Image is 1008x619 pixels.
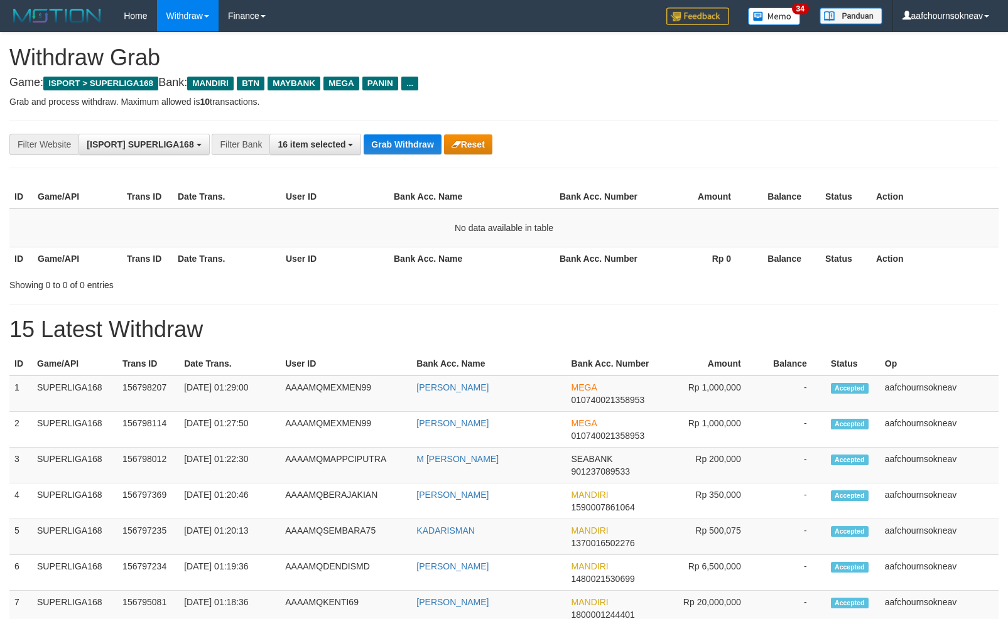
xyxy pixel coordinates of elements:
td: AAAAMQSEMBARA75 [280,519,411,555]
th: Amount [644,185,750,208]
th: ID [9,185,33,208]
td: aafchournsokneav [880,412,999,448]
span: MANDIRI [572,561,609,571]
a: [PERSON_NAME] [416,597,489,607]
th: Amount [661,352,760,375]
span: MANDIRI [572,490,609,500]
a: [PERSON_NAME] [416,382,489,392]
td: aafchournsokneav [880,555,999,591]
td: - [760,519,826,555]
span: MANDIRI [572,525,609,536]
td: 3 [9,448,32,483]
span: Copy 010740021358953 to clipboard [572,395,645,405]
span: 16 item selected [278,139,345,149]
span: BTN [237,77,264,90]
span: Accepted [831,455,869,465]
img: MOTION_logo.png [9,6,105,25]
th: Bank Acc. Name [389,185,555,208]
th: Action [871,185,999,208]
td: [DATE] 01:20:13 [179,519,280,555]
td: Rp 6,500,000 [661,555,760,591]
td: AAAAMQMAPPCIPUTRA [280,448,411,483]
th: Game/API [32,352,117,375]
a: [PERSON_NAME] [416,490,489,500]
td: SUPERLIGA168 [32,519,117,555]
td: No data available in table [9,208,999,247]
td: SUPERLIGA168 [32,483,117,519]
td: 1 [9,375,32,412]
a: M [PERSON_NAME] [416,454,499,464]
h1: Withdraw Grab [9,45,999,70]
th: Date Trans. [179,352,280,375]
td: SUPERLIGA168 [32,375,117,412]
span: ... [401,77,418,90]
span: Accepted [831,383,869,394]
span: MEGA [572,418,597,428]
span: MEGA [572,382,597,392]
td: - [760,555,826,591]
th: Trans ID [122,185,173,208]
th: Bank Acc. Number [566,352,661,375]
td: [DATE] 01:20:46 [179,483,280,519]
td: 2 [9,412,32,448]
span: ISPORT > SUPERLIGA168 [43,77,158,90]
span: Copy 1480021530699 to clipboard [572,574,635,584]
td: 156798207 [117,375,179,412]
img: Feedback.jpg [666,8,729,25]
span: Copy 010740021358953 to clipboard [572,431,645,441]
strong: 10 [200,97,210,107]
th: Trans ID [122,247,173,270]
h4: Game: Bank: [9,77,999,89]
th: User ID [281,247,389,270]
span: Accepted [831,419,869,429]
button: 16 item selected [269,134,361,155]
td: [DATE] 01:29:00 [179,375,280,412]
th: Balance [760,352,826,375]
a: [PERSON_NAME] [416,418,489,428]
td: SUPERLIGA168 [32,555,117,591]
div: Filter Bank [212,134,269,155]
span: Copy 1370016502276 to clipboard [572,538,635,548]
span: SEABANK [572,454,613,464]
td: AAAAMQBERAJAKIAN [280,483,411,519]
th: Status [826,352,880,375]
td: Rp 1,000,000 [661,375,760,412]
th: Action [871,247,999,270]
td: Rp 200,000 [661,448,760,483]
span: Copy 901237089533 to clipboard [572,466,630,476]
button: Grab Withdraw [364,134,441,154]
th: ID [9,352,32,375]
td: aafchournsokneav [880,483,999,519]
p: Grab and process withdraw. Maximum allowed is transactions. [9,95,999,108]
td: AAAAMQDENDISMD [280,555,411,591]
a: [PERSON_NAME] [416,561,489,571]
th: Date Trans. [173,185,281,208]
td: [DATE] 01:27:50 [179,412,280,448]
h1: 15 Latest Withdraw [9,317,999,342]
td: 5 [9,519,32,555]
th: ID [9,247,33,270]
span: 34 [792,3,809,14]
td: 6 [9,555,32,591]
th: Date Trans. [173,247,281,270]
td: SUPERLIGA168 [32,412,117,448]
span: PANIN [362,77,398,90]
th: Op [880,352,999,375]
div: Filter Website [9,134,79,155]
button: [ISPORT] SUPERLIGA168 [79,134,209,155]
div: Showing 0 to 0 of 0 entries [9,274,411,291]
th: Game/API [33,185,122,208]
a: KADARISMAN [416,525,475,536]
span: Accepted [831,598,869,608]
td: - [760,483,826,519]
th: Bank Acc. Number [555,247,644,270]
th: Balance [750,247,820,270]
td: Rp 350,000 [661,483,760,519]
span: Accepted [831,526,869,537]
td: - [760,375,826,412]
td: [DATE] 01:19:36 [179,555,280,591]
td: SUPERLIGA168 [32,448,117,483]
td: 156797234 [117,555,179,591]
th: User ID [281,185,389,208]
th: Rp 0 [644,247,750,270]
